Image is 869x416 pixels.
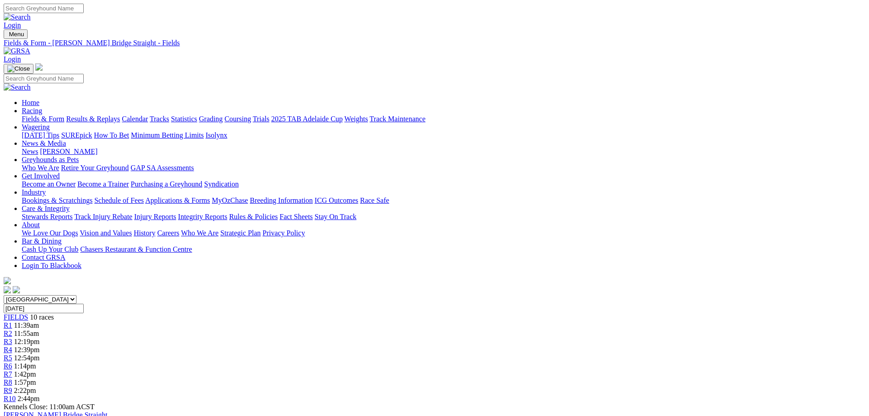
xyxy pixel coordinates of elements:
a: Applications & Forms [145,196,210,204]
a: Who We Are [22,164,59,172]
a: Cash Up Your Club [22,245,78,253]
a: Racing [22,107,42,115]
a: Coursing [224,115,251,123]
a: R2 [4,330,12,337]
a: Greyhounds as Pets [22,156,79,163]
div: Greyhounds as Pets [22,164,865,172]
a: Track Maintenance [370,115,425,123]
a: Fact Sheets [280,213,313,220]
span: Menu [9,31,24,38]
a: [DATE] Tips [22,131,59,139]
a: R6 [4,362,12,370]
span: 12:39pm [14,346,40,354]
a: History [134,229,155,237]
a: Statistics [171,115,197,123]
div: Bar & Dining [22,245,865,253]
a: Schedule of Fees [94,196,143,204]
img: GRSA [4,47,30,55]
span: 10 races [30,313,54,321]
a: Vision and Values [80,229,132,237]
a: R3 [4,338,12,345]
div: Care & Integrity [22,213,865,221]
a: Bar & Dining [22,237,62,245]
img: Search [4,83,31,91]
a: Injury Reports [134,213,176,220]
a: R1 [4,321,12,329]
a: R7 [4,370,12,378]
img: twitter.svg [13,286,20,293]
a: Become an Owner [22,180,76,188]
div: Get Involved [22,180,865,188]
button: Toggle navigation [4,64,33,74]
a: Minimum Betting Limits [131,131,204,139]
a: Chasers Restaurant & Function Centre [80,245,192,253]
a: GAP SA Assessments [131,164,194,172]
a: News [22,148,38,155]
a: Retire Your Greyhound [61,164,129,172]
a: Industry [22,188,46,196]
div: About [22,229,865,237]
div: Wagering [22,131,865,139]
a: Home [22,99,39,106]
a: R4 [4,346,12,354]
a: Bookings & Scratchings [22,196,92,204]
a: Who We Are [181,229,219,237]
span: 12:19pm [14,338,40,345]
span: 2:22pm [14,387,36,394]
a: R10 [4,395,16,402]
span: R8 [4,378,12,386]
a: Tracks [150,115,169,123]
span: 1:42pm [14,370,36,378]
a: Weights [344,115,368,123]
a: Grading [199,115,223,123]
span: 2:44pm [18,395,40,402]
a: Trials [253,115,269,123]
div: Industry [22,196,865,205]
input: Search [4,4,84,13]
a: Integrity Reports [178,213,227,220]
a: Contact GRSA [22,253,65,261]
img: logo-grsa-white.png [4,277,11,284]
a: Purchasing a Greyhound [131,180,202,188]
span: 1:14pm [14,362,36,370]
a: Stay On Track [315,213,356,220]
a: Get Involved [22,172,60,180]
a: Care & Integrity [22,205,70,212]
a: Fields & Form [22,115,64,123]
a: Race Safe [360,196,389,204]
a: [PERSON_NAME] [40,148,97,155]
div: News & Media [22,148,865,156]
a: About [22,221,40,229]
a: Breeding Information [250,196,313,204]
button: Toggle navigation [4,29,28,39]
input: Select date [4,304,84,313]
a: Become a Trainer [77,180,129,188]
a: MyOzChase [212,196,248,204]
a: News & Media [22,139,66,147]
a: R5 [4,354,12,362]
span: 11:55am [14,330,39,337]
img: Close [7,65,30,72]
span: FIELDS [4,313,28,321]
span: 12:54pm [14,354,40,362]
a: Privacy Policy [263,229,305,237]
div: Racing [22,115,865,123]
a: We Love Our Dogs [22,229,78,237]
img: logo-grsa-white.png [35,63,43,71]
a: ICG Outcomes [315,196,358,204]
a: Rules & Policies [229,213,278,220]
a: Login [4,55,21,63]
img: facebook.svg [4,286,11,293]
a: Fields & Form - [PERSON_NAME] Bridge Straight - Fields [4,39,865,47]
a: Careers [157,229,179,237]
a: How To Bet [94,131,129,139]
a: Syndication [204,180,239,188]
